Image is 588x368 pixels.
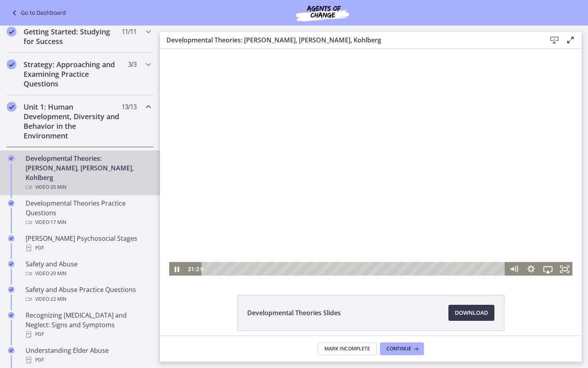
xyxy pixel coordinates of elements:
[8,261,14,267] i: Completed
[7,102,16,112] i: Completed
[49,294,66,304] span: · 22 min
[455,308,488,318] span: Download
[26,310,150,339] div: Recognizing [MEDICAL_DATA] and Neglect: Signs and Symptoms
[8,200,14,206] i: Completed
[7,60,16,69] i: Completed
[26,198,150,227] div: Developmental Theories Practice Questions
[380,342,424,355] button: Continue
[49,182,66,192] span: · 35 min
[26,346,150,365] div: Understanding Elder Abuse
[160,49,582,276] iframe: Video Lesson
[26,285,150,304] div: Safety and Abuse Practice Questions
[8,235,14,242] i: Completed
[379,213,396,228] button: Airplay
[24,60,121,88] h2: Strategy: Approaching and Examining Practice Questions
[26,294,150,304] div: Video
[128,60,136,69] span: 3 / 3
[49,269,66,278] span: · 29 min
[26,218,150,227] div: Video
[26,243,150,253] div: PDF
[274,3,370,22] img: Agents of Change
[10,8,66,18] a: Go to Dashboard
[26,355,150,365] div: PDF
[24,102,121,140] h2: Unit 1: Human Development, Diversity and Behavior in the Environment
[396,213,413,228] button: Fullscreen
[7,27,16,36] i: Completed
[318,342,377,355] button: Mark Incomplete
[26,259,150,278] div: Safety and Abuse
[448,305,494,321] a: Download
[122,27,136,36] span: 11 / 11
[8,286,14,293] i: Completed
[166,35,534,45] h3: Developmental Theories: [PERSON_NAME], [PERSON_NAME], Kohlberg
[324,346,370,352] span: Mark Incomplete
[247,308,341,318] span: Developmental Theories Slides
[49,218,66,227] span: · 17 min
[362,213,379,228] button: Show settings menu
[8,155,14,162] i: Completed
[26,330,150,339] div: PDF
[8,312,14,318] i: Completed
[346,213,362,228] button: Mute
[26,182,150,192] div: Video
[26,154,150,192] div: Developmental Theories: [PERSON_NAME], [PERSON_NAME], Kohlberg
[24,27,121,46] h2: Getting Started: Studying for Success
[122,102,136,112] span: 13 / 13
[8,347,14,354] i: Completed
[386,346,411,352] span: Continue
[26,234,150,253] div: [PERSON_NAME] Psychosocial Stages
[26,269,150,278] div: Video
